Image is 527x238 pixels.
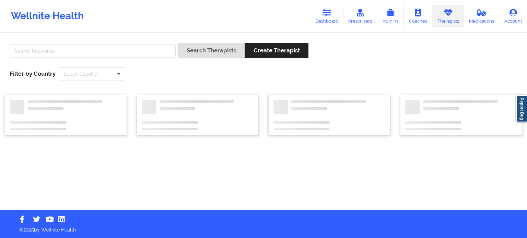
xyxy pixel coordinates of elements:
[178,43,245,58] button: Search Therapists
[404,5,432,27] a: Coaches
[516,95,527,122] a: Report Bug
[499,5,527,27] a: Account
[343,5,377,27] a: Prescribers
[432,5,464,27] a: Therapists
[464,5,500,27] a: Medications
[311,5,343,27] a: Dashboard
[14,222,513,233] p: © 2025 by Wellnite Health
[10,45,176,58] input: Search Keywords
[377,5,404,27] a: Admins
[63,72,97,76] div: Select Country
[10,70,56,77] span: Filter by Country
[245,43,308,58] button: Create Therapist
